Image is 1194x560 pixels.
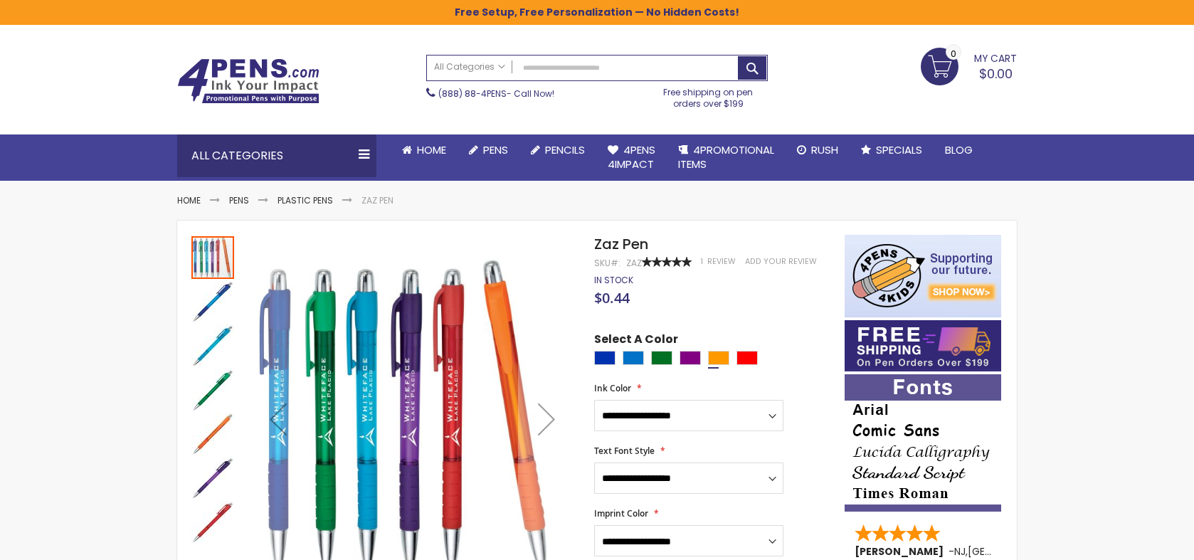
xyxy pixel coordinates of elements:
div: Zaz Pen [191,367,236,411]
div: Red [736,351,758,365]
div: Green [651,351,672,365]
a: Blog [934,134,984,166]
img: Free shipping on orders over $199 [845,320,1001,371]
div: Zaz Pen [191,455,236,500]
span: $0.44 [594,288,630,307]
div: All Categories [177,134,376,177]
span: Blog [945,142,973,157]
span: Zaz Pen [594,234,648,254]
a: Rush [786,134,850,166]
a: Add Your Review [745,256,817,267]
span: 0 [951,47,956,60]
span: [PERSON_NAME] [855,544,949,559]
span: In stock [594,274,633,286]
span: Pencils [545,142,585,157]
a: All Categories [427,56,512,79]
div: Zaz Pen [191,411,236,455]
div: Orange [708,351,729,365]
a: Pencils [519,134,596,166]
span: 1 [701,256,703,267]
div: Availability [594,275,633,286]
span: Pens [483,142,508,157]
span: NJ [954,544,966,559]
li: Zaz Pen [361,195,393,206]
a: 1 Review [701,256,738,267]
span: - , [949,544,1072,559]
img: Zaz Pen [191,369,234,411]
img: Zaz Pen [191,457,234,500]
div: Zaz Pen [191,323,236,367]
span: 4Pens 4impact [608,142,655,171]
a: Pens [458,134,519,166]
span: Text Font Style [594,445,655,457]
span: Imprint Color [594,507,648,519]
img: 4Pens Custom Pens and Promotional Products [177,58,319,104]
a: Home [177,194,201,206]
div: Blue Light [623,351,644,365]
span: Home [417,142,446,157]
a: (888) 88-4PENS [438,88,507,100]
span: Review [707,256,736,267]
strong: SKU [594,257,620,269]
a: 4Pens4impact [596,134,667,181]
a: $0.00 0 [921,48,1017,83]
div: Zaz Pen [191,235,236,279]
img: 4pens 4 kids [845,235,1001,317]
div: Blue [594,351,616,365]
img: Zaz Pen [191,324,234,367]
a: Plastic Pens [278,194,333,206]
span: $0.00 [979,65,1013,83]
img: Zaz Pen [191,280,234,323]
span: All Categories [434,61,505,73]
span: [GEOGRAPHIC_DATA] [968,544,1072,559]
div: Free shipping on pen orders over $199 [649,81,768,110]
img: font-personalization-examples [845,374,1001,512]
div: Purple [680,351,701,365]
span: - Call Now! [438,88,554,100]
a: Home [391,134,458,166]
div: 100% [642,257,692,267]
span: 4PROMOTIONAL ITEMS [678,142,774,171]
span: Select A Color [594,332,678,351]
img: Zaz Pen [191,413,234,455]
a: 4PROMOTIONALITEMS [667,134,786,181]
a: Pens [229,194,249,206]
div: Zaz Pen [191,279,236,323]
img: Zaz Pen [191,501,234,544]
span: Rush [811,142,838,157]
a: Specials [850,134,934,166]
span: Ink Color [594,382,631,394]
div: Zaz Pen [191,500,234,544]
div: Zaz [626,258,642,269]
span: Specials [876,142,922,157]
